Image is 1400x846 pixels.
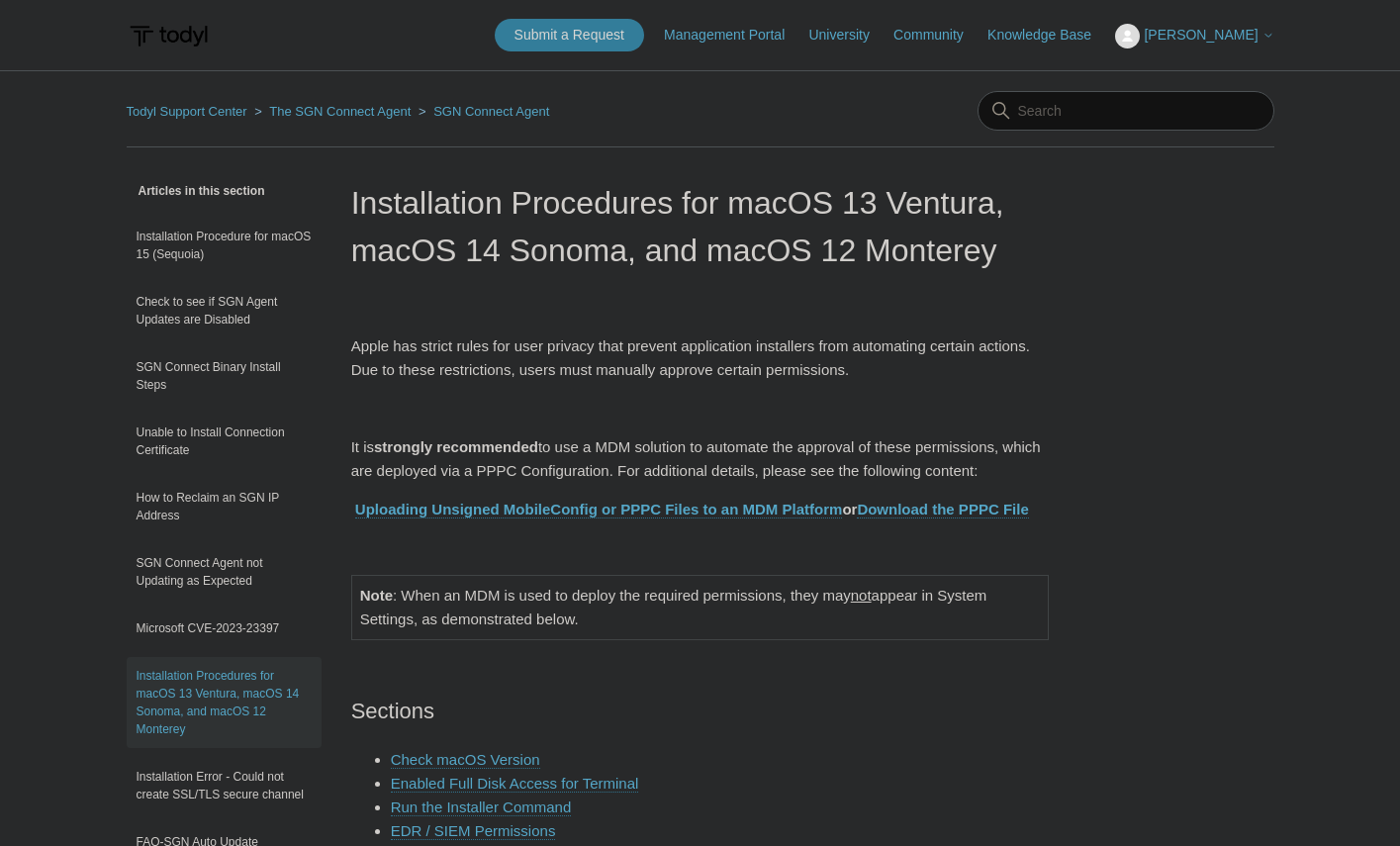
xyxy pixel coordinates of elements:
[1115,24,1273,48] button: [PERSON_NAME]
[857,501,1028,518] a: Download the PPPC File
[360,587,393,604] strong: Note
[351,576,1049,640] td: : When an MDM is used to deploy the required permissions, they may appear in System Settings, as ...
[127,184,265,198] span: Articles in this section
[374,438,538,455] strong: strongly recommended
[127,544,322,600] a: SGN Connect Agent not Updating as Expected
[391,751,540,769] a: Check macOS Version
[127,18,211,54] img: Todyl Support Center Help Center home page
[127,104,251,119] li: Todyl Support Center
[269,104,411,119] a: The SGN Connect Agent
[978,91,1274,131] input: Search
[250,104,415,119] li: The SGN Connect Agent
[351,435,1050,483] p: It is to use a MDM solution to automate the approval of these permissions, which are deployed via...
[1144,27,1258,43] span: [PERSON_NAME]
[355,501,1029,518] strong: or
[391,775,639,793] a: Enabled Full Disk Access for Terminal
[127,657,322,748] a: Installation Procedures for macOS 13 Ventura, macOS 14 Sonoma, and macOS 12 Monterey
[127,414,322,469] a: Unable to Install Connection Certificate
[391,799,572,816] a: Run the Installer Command
[127,104,247,119] a: Todyl Support Center
[127,218,322,273] a: Installation Procedure for macOS 15 (Sequoia)
[893,25,983,46] a: Community
[351,694,1050,728] h2: Sections
[351,334,1050,382] p: Apple has strict rules for user privacy that prevent application installers from automating certa...
[987,25,1111,46] a: Knowledge Base
[127,479,322,534] a: How to Reclaim an SGN IP Address
[127,610,322,647] a: Microsoft CVE-2023-23397
[127,348,322,404] a: SGN Connect Binary Install Steps
[495,19,644,51] a: Submit a Request
[851,587,872,604] span: not
[808,25,888,46] a: University
[351,179,1050,274] h1: Installation Procedures for macOS 13 Ventura, macOS 14 Sonoma, and macOS 12 Monterey
[415,104,549,119] li: SGN Connect Agent
[433,104,549,119] a: SGN Connect Agent
[391,822,556,840] a: EDR / SIEM Permissions
[127,758,322,813] a: Installation Error - Could not create SSL/TLS secure channel
[664,25,804,46] a: Management Portal
[127,283,322,338] a: Check to see if SGN Agent Updates are Disabled
[355,501,843,518] a: Uploading Unsigned MobileConfig or PPPC Files to an MDM Platform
